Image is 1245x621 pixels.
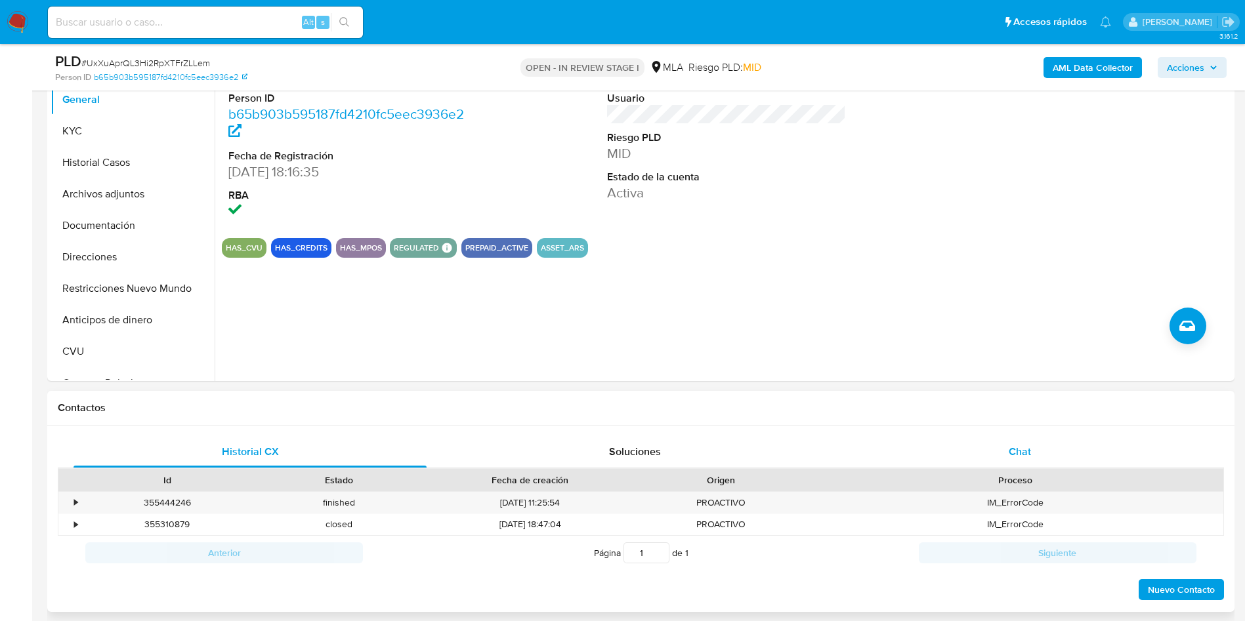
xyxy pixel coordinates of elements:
[1053,57,1133,78] b: AML Data Collector
[594,542,688,563] span: Página de
[81,56,210,70] span: # UxXuAprQL3Hi2RpXTFrZLLem
[51,84,215,115] button: General
[1139,579,1224,600] button: Nuevo Contacto
[228,149,468,163] dt: Fecha de Registración
[81,492,253,513] div: 355444246
[425,492,635,513] div: [DATE] 11:25:54
[434,473,626,487] div: Fecha de creación
[688,60,761,75] span: Riesgo PLD:
[807,513,1223,535] div: IM_ErrorCode
[1158,57,1227,78] button: Acciones
[635,492,807,513] div: PROACTIVO
[607,184,847,202] dd: Activa
[1148,580,1215,599] span: Nuevo Contacto
[51,241,215,273] button: Direcciones
[331,13,358,31] button: search-icon
[1044,57,1142,78] button: AML Data Collector
[1009,444,1031,459] span: Chat
[94,71,247,83] a: b65b903b595187fd4210fc5eec3936e2
[1221,15,1235,29] a: Salir
[51,273,215,304] button: Restricciones Nuevo Mundo
[321,16,325,28] span: s
[685,546,688,559] span: 1
[58,401,1224,414] h1: Contactos
[743,60,761,75] span: MID
[74,518,77,531] div: •
[51,178,215,210] button: Archivos adjuntos
[228,91,468,106] dt: Person ID
[1143,16,1217,28] p: rocio.garcia@mercadolibre.com
[1219,31,1238,41] span: 3.161.2
[807,492,1223,513] div: IM_ErrorCode
[253,513,425,535] div: closed
[1100,16,1111,28] a: Notificaciones
[607,91,847,106] dt: Usuario
[51,336,215,367] button: CVU
[85,542,363,563] button: Anterior
[81,513,253,535] div: 355310879
[55,50,81,71] b: PLD
[263,473,416,487] div: Estado
[1013,15,1087,29] span: Accesos rápidos
[228,163,468,181] dd: [DATE] 18:16:35
[609,444,661,459] span: Soluciones
[919,542,1196,563] button: Siguiente
[48,14,363,31] input: Buscar usuario o caso...
[607,130,847,145] dt: Riesgo PLD
[816,473,1214,487] div: Proceso
[1167,57,1204,78] span: Acciones
[253,492,425,513] div: finished
[228,104,464,142] a: b65b903b595187fd4210fc5eec3936e2
[520,58,644,77] p: OPEN - IN REVIEW STAGE I
[644,473,798,487] div: Origen
[51,367,215,399] button: Cruces y Relaciones
[607,144,847,163] dd: MID
[635,513,807,535] div: PROACTIVO
[51,115,215,147] button: KYC
[51,210,215,241] button: Documentación
[74,496,77,509] div: •
[607,170,847,184] dt: Estado de la cuenta
[222,444,279,459] span: Historial CX
[650,60,683,75] div: MLA
[303,16,314,28] span: Alt
[55,71,91,83] b: Person ID
[228,188,468,203] dt: RBA
[51,304,215,336] button: Anticipos de dinero
[51,147,215,178] button: Historial Casos
[425,513,635,535] div: [DATE] 18:47:04
[91,473,244,487] div: Id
